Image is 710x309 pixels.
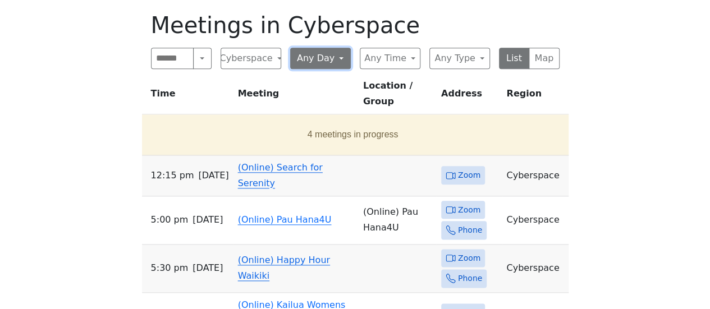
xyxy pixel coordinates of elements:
td: Cyberspace [502,155,568,196]
span: Zoom [458,251,480,265]
a: (Online) Pau Hana4U [238,214,332,225]
span: Zoom [458,168,480,182]
button: Any Time [360,48,420,69]
button: Any Day [290,48,351,69]
td: Cyberspace [502,245,568,293]
button: Map [529,48,560,69]
button: Search [193,48,211,69]
input: Search [151,48,194,69]
th: Location / Group [359,78,437,114]
a: (Online) Search for Serenity [238,162,323,188]
td: (Online) Pau Hana4U [359,196,437,245]
h1: Meetings in Cyberspace [151,12,560,39]
th: Meeting [233,78,359,114]
button: Cyberspace [221,48,281,69]
span: Phone [458,271,482,285]
button: 4 meetings in progress [146,119,560,150]
span: 5:00 PM [151,212,189,228]
span: [DATE] [193,212,223,228]
th: Time [142,78,233,114]
span: Phone [458,223,482,237]
td: Cyberspace [502,196,568,245]
th: Region [502,78,568,114]
span: 12:15 PM [151,168,194,183]
span: [DATE] [198,168,228,183]
span: Zoom [458,203,480,217]
button: Any Type [429,48,490,69]
button: List [499,48,530,69]
a: (Online) Happy Hour Waikiki [238,255,330,281]
span: 5:30 PM [151,260,189,276]
span: [DATE] [193,260,223,276]
th: Address [437,78,502,114]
